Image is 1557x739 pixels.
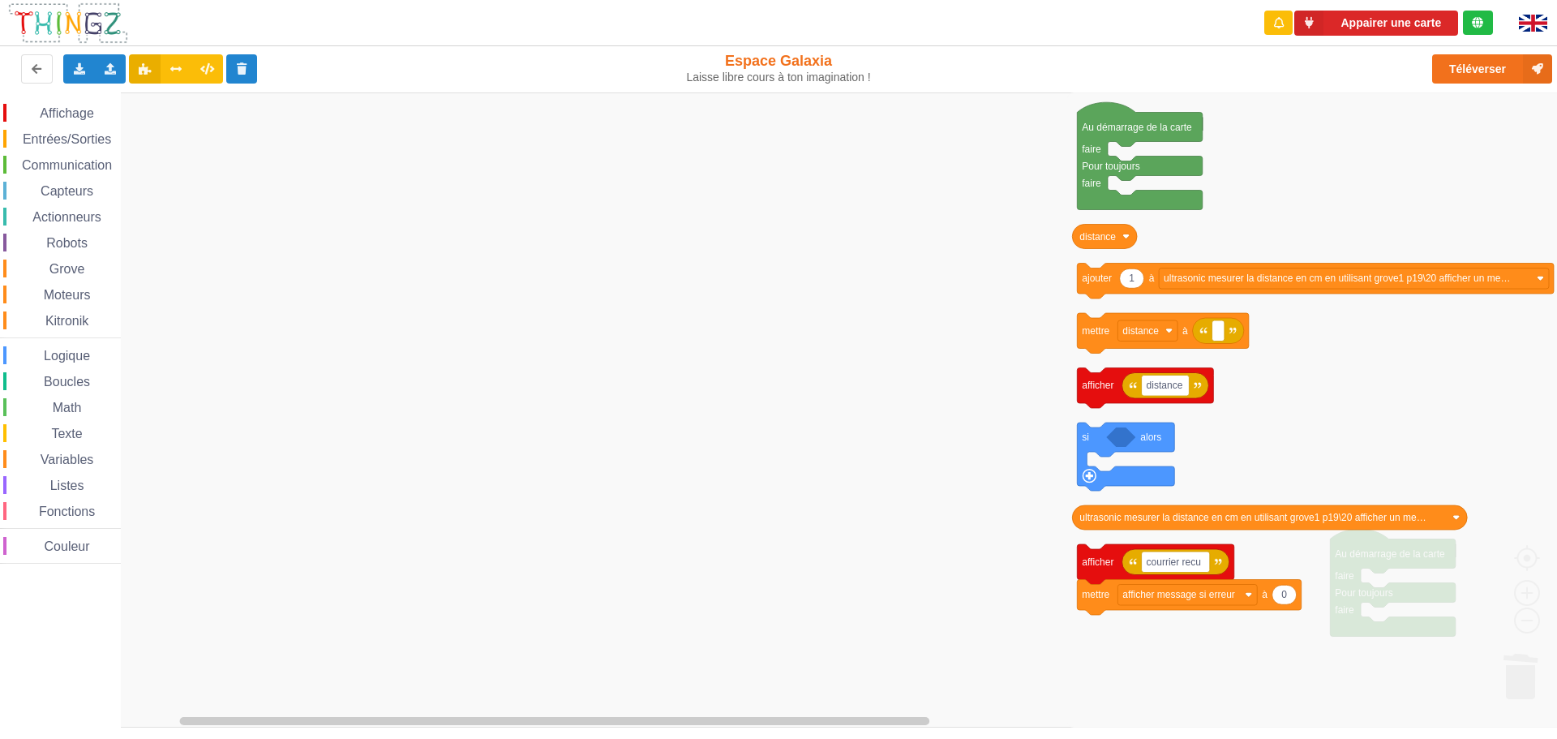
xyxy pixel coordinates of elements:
[1082,432,1089,443] text: si
[41,375,92,389] span: Boucles
[1281,589,1287,600] text: 0
[42,539,92,553] span: Couleur
[1519,15,1547,32] img: gb.png
[44,236,90,250] span: Robots
[7,2,129,45] img: thingz_logo.png
[41,288,93,302] span: Moteurs
[19,158,114,172] span: Communication
[1164,273,1510,284] text: ultrasonic mesurer la distance en cm en utilisant grove1 p19\20 afficher un me…
[643,52,915,84] div: Espace Galaxia
[30,210,104,224] span: Actionneurs
[38,184,96,198] span: Capteurs
[41,349,92,363] span: Logique
[1432,54,1552,84] button: Téléverser
[1079,512,1426,523] text: ultrasonic mesurer la distance en cm en utilisant grove1 p19\20 afficher un me…
[1149,273,1155,284] text: à
[1082,121,1192,132] text: Au démarrage de la carte
[1463,11,1493,35] div: Tu es connecté au serveur de création de Thingz
[1147,556,1201,568] text: courrier recu
[1079,230,1116,242] text: distance
[20,132,114,146] span: Entrées/Sorties
[1147,380,1183,391] text: distance
[1082,177,1101,188] text: faire
[1082,556,1113,568] text: afficher
[1129,273,1135,284] text: 1
[48,479,87,492] span: Listes
[1082,380,1113,391] text: afficher
[38,453,97,466] span: Variables
[1122,325,1159,337] text: distance
[47,262,88,276] span: Grove
[1082,143,1101,154] text: faire
[1122,589,1235,600] text: afficher message si erreur
[50,401,84,415] span: Math
[37,106,96,120] span: Affichage
[1294,11,1458,36] button: Appairer une carte
[1082,589,1109,600] text: mettre
[1262,589,1267,600] text: à
[36,505,97,518] span: Fonctions
[43,314,91,328] span: Kitronik
[1082,160,1139,171] text: Pour toujours
[1082,325,1109,337] text: mettre
[1140,432,1161,443] text: alors
[1182,325,1188,337] text: à
[1082,273,1112,284] text: ajouter
[643,71,915,84] div: Laisse libre cours à ton imagination !
[49,427,84,440] span: Texte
